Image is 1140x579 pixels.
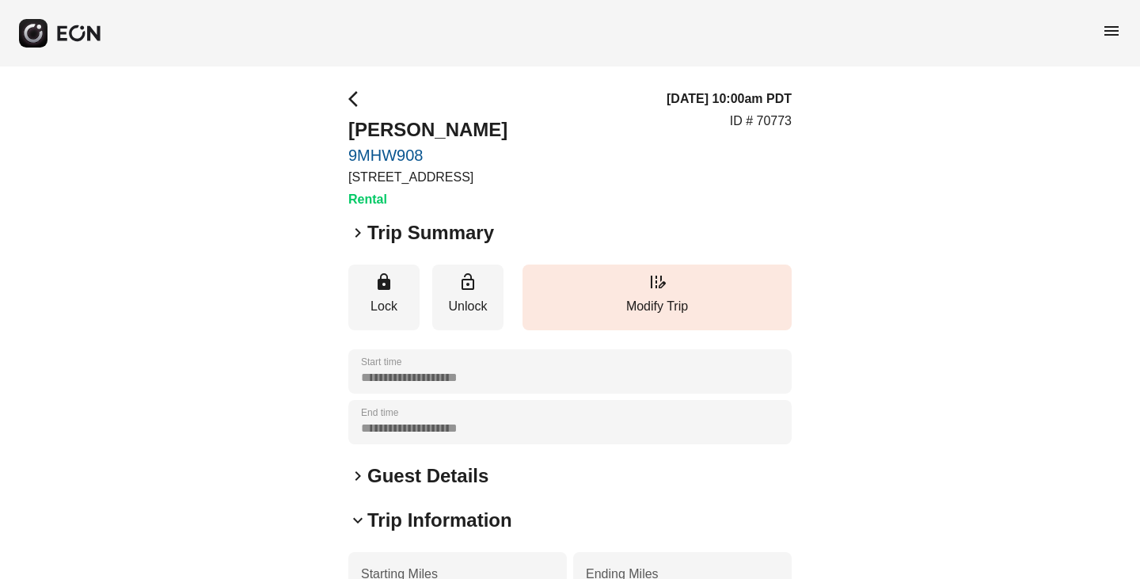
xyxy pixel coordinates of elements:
[348,168,507,187] p: [STREET_ADDRESS]
[667,90,792,109] h3: [DATE] 10:00am PDT
[348,511,367,530] span: keyboard_arrow_down
[648,272,667,291] span: edit_road
[348,146,507,165] a: 9MHW908
[1102,21,1121,40] span: menu
[348,117,507,143] h2: [PERSON_NAME]
[348,265,420,330] button: Lock
[730,112,792,131] p: ID # 70773
[356,297,412,316] p: Lock
[432,265,503,330] button: Unlock
[458,272,477,291] span: lock_open
[530,297,784,316] p: Modify Trip
[367,508,512,533] h2: Trip Information
[348,90,367,109] span: arrow_back_ios
[440,297,496,316] p: Unlock
[522,265,792,330] button: Modify Trip
[367,220,494,246] h2: Trip Summary
[367,463,488,489] h2: Guest Details
[374,272,393,291] span: lock
[348,190,507,209] h3: Rental
[348,467,367,486] span: keyboard_arrow_right
[348,223,367,242] span: keyboard_arrow_right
